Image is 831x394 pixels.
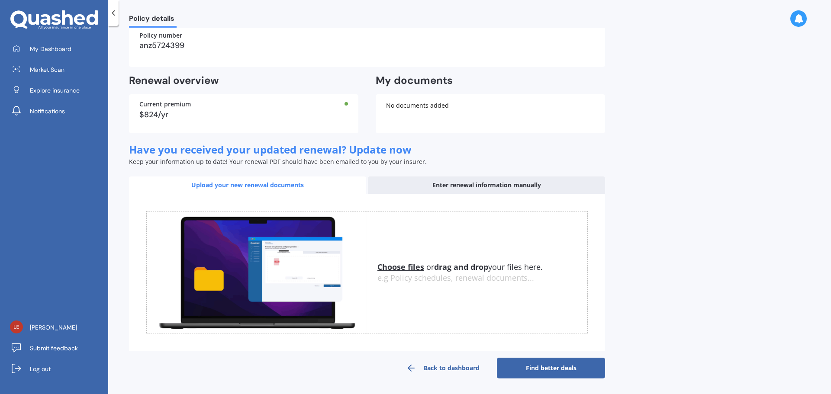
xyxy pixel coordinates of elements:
a: Notifications [6,103,108,120]
div: Current premium [139,101,348,107]
a: My Dashboard [6,40,108,58]
span: [PERSON_NAME] [30,323,77,332]
div: Upload your new renewal documents [129,176,366,194]
h2: Renewal overview [129,74,358,87]
a: Market Scan [6,61,108,78]
a: Find better deals [497,358,605,378]
span: Submit feedback [30,344,78,352]
span: Log out [30,365,51,373]
div: No documents added [376,94,605,133]
span: Have you received your updated renewal? Update now [129,142,412,157]
div: Enter renewal information manually [368,176,605,194]
u: Choose files [377,262,424,272]
a: Explore insurance [6,82,108,99]
h2: My documents [376,74,453,87]
a: Log out [6,360,108,378]
b: drag and drop [434,262,488,272]
img: 027b11edfb2ab99d955019fb22c9fd49 [10,320,23,333]
span: Notifications [30,107,65,115]
span: Explore insurance [30,86,80,95]
span: or your files here. [377,262,543,272]
h3: anz5724399 [139,39,258,52]
span: My Dashboard [30,45,71,53]
a: [PERSON_NAME] [6,319,108,336]
a: Back to dashboard [389,358,497,378]
a: Submit feedback [6,340,108,357]
div: $824/yr [139,111,348,119]
span: Market Scan [30,65,64,74]
span: Keep your information up to date! Your renewal PDF should have been emailed to you by your insurer. [129,157,427,166]
img: upload.de96410c8ce839c3fdd5.gif [147,211,367,333]
div: e.g Policy schedules, renewal documents... [377,273,587,283]
label: Policy number [139,32,182,39]
span: Policy details [129,14,177,26]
